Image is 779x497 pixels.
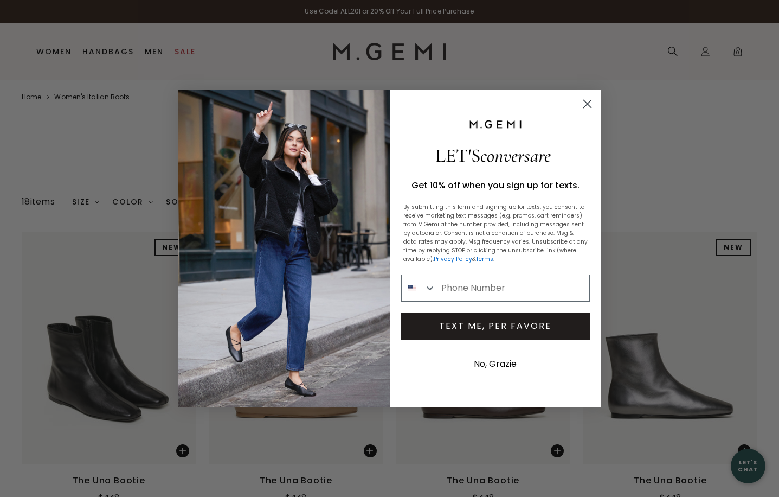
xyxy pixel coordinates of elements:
a: Privacy Policy [434,255,472,263]
span: LET'S [435,144,551,167]
button: TEXT ME, PER FAVORE [401,313,590,340]
img: United States [408,284,416,292]
span: Get 10% off when you sign up for texts. [411,179,580,192]
p: By submitting this form and signing up for texts, you consent to receive marketing text messages ... [403,203,588,264]
span: conversare [480,144,551,167]
img: 8e0fdc03-8c87-4df5-b69c-a6dfe8fe7031.jpeg [178,90,390,407]
img: M.Gemi [468,119,523,129]
button: Close dialog [578,94,597,113]
button: Search Countries [402,275,436,301]
input: Phone Number [436,275,589,301]
a: Terms [476,255,493,263]
button: No, Grazie [468,351,522,378]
